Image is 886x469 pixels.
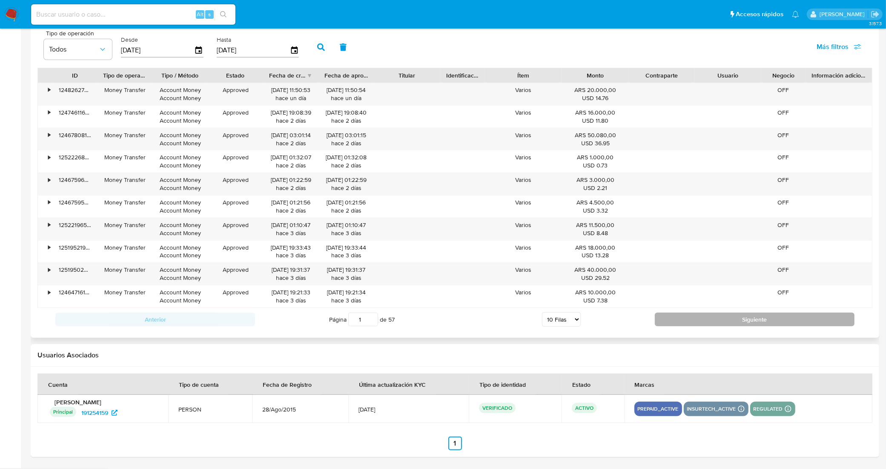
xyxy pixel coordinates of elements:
span: Accesos rápidos [736,10,783,19]
button: search-icon [215,9,232,20]
span: 3.157.3 [869,20,882,27]
h2: Usuarios Asociados [37,351,872,360]
p: leandro.caroprese@mercadolibre.com [820,10,868,18]
span: Alt [197,10,204,18]
input: Buscar usuario o caso... [31,9,235,20]
a: Salir [871,10,880,19]
span: s [208,10,211,18]
a: Notificaciones [792,11,799,18]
